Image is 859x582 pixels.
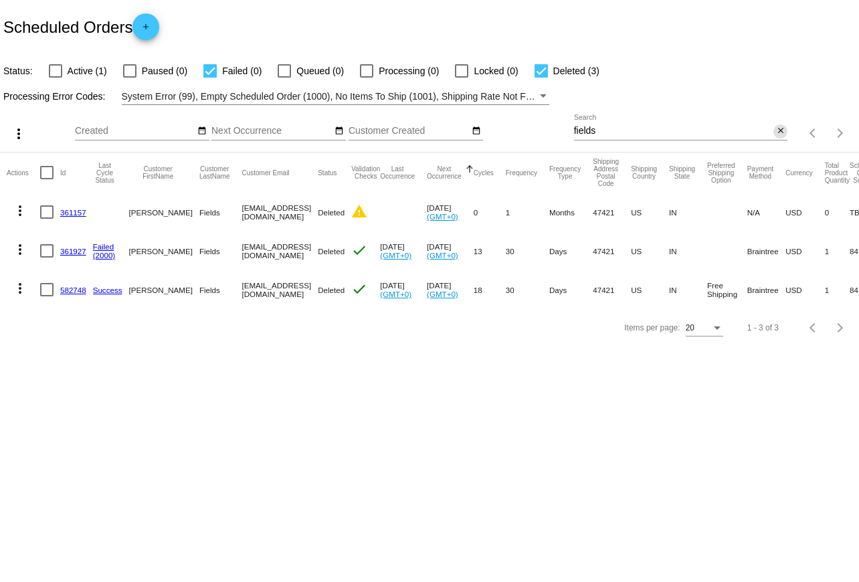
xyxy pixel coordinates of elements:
mat-cell: [PERSON_NAME] [129,193,199,231]
mat-cell: Months [549,193,593,231]
mat-cell: US [631,193,669,231]
a: Success [93,286,122,294]
mat-cell: 18 [474,270,506,309]
a: (GMT+0) [427,212,458,221]
mat-cell: US [631,231,669,270]
button: Change sorting for CurrencyIso [785,169,813,177]
mat-cell: [DATE] [427,231,474,270]
a: 361927 [60,247,86,256]
a: (GMT+0) [427,290,458,298]
button: Change sorting for CustomerFirstName [129,165,187,180]
mat-icon: date_range [197,126,207,136]
button: Change sorting for ShippingCountry [631,165,657,180]
input: Next Occurrence [211,126,332,136]
button: Change sorting for CustomerLastName [199,165,230,180]
a: (GMT+0) [380,251,411,260]
mat-icon: close [776,126,785,136]
mat-icon: add [138,22,154,38]
mat-icon: date_range [472,126,481,136]
mat-cell: USD [785,231,825,270]
mat-cell: 0 [825,193,850,231]
mat-cell: [DATE] [380,270,427,309]
button: Change sorting for ShippingPostcode [593,158,619,187]
mat-cell: 47421 [593,270,631,309]
button: Change sorting for CustomerEmail [242,169,289,177]
mat-cell: 47421 [593,231,631,270]
button: Change sorting for Frequency [506,169,537,177]
mat-icon: more_vert [11,126,27,142]
span: Queued (0) [296,63,344,79]
mat-icon: check [351,242,367,258]
mat-cell: Fields [199,270,242,309]
mat-cell: [EMAIL_ADDRESS][DOMAIN_NAME] [242,193,318,231]
mat-cell: 30 [506,270,549,309]
button: Change sorting for NextOccurrenceUtc [427,165,462,180]
mat-cell: 30 [506,231,549,270]
mat-cell: [EMAIL_ADDRESS][DOMAIN_NAME] [242,270,318,309]
button: Change sorting for ShippingState [669,165,695,180]
mat-cell: Braintree [747,231,785,270]
button: Change sorting for Status [318,169,337,177]
mat-cell: Days [549,231,593,270]
button: Change sorting for FrequencyType [549,165,581,180]
button: Change sorting for Id [60,169,66,177]
a: 361157 [60,208,86,217]
mat-header-cell: Total Product Quantity [825,153,850,193]
mat-icon: check [351,281,367,297]
mat-cell: IN [669,270,707,309]
mat-cell: US [631,270,669,309]
button: Change sorting for Cycles [474,169,494,177]
button: Change sorting for LastProcessingCycleId [93,162,117,184]
button: Change sorting for PaymentMethod.Type [747,165,773,180]
span: Deleted (3) [553,63,599,79]
mat-cell: 13 [474,231,506,270]
mat-cell: IN [669,193,707,231]
span: Processing Error Codes: [3,91,106,102]
div: Items per page: [624,323,680,332]
mat-cell: Free Shipping [707,270,747,309]
mat-icon: more_vert [12,203,28,219]
button: Previous page [800,314,827,341]
mat-cell: USD [785,193,825,231]
mat-cell: [DATE] [380,231,427,270]
mat-cell: Fields [199,193,242,231]
mat-cell: IN [669,231,707,270]
a: (2000) [93,251,116,260]
mat-icon: more_vert [12,241,28,258]
mat-cell: [EMAIL_ADDRESS][DOMAIN_NAME] [242,231,318,270]
mat-cell: Fields [199,231,242,270]
span: Deleted [318,208,345,217]
button: Next page [827,314,854,341]
mat-cell: [DATE] [427,193,474,231]
a: (GMT+0) [380,290,411,298]
mat-header-cell: Validation Checks [351,153,380,193]
span: Locked (0) [474,63,518,79]
mat-cell: 1 [825,270,850,309]
mat-select: Filter by Processing Error Codes [122,88,550,105]
span: Deleted [318,247,345,256]
mat-select: Items per page: [686,324,723,333]
a: Failed [93,242,114,251]
mat-cell: [PERSON_NAME] [129,270,199,309]
mat-icon: more_vert [12,280,28,296]
span: Paused (0) [142,63,187,79]
mat-cell: 47421 [593,193,631,231]
button: Next page [827,120,854,147]
a: (GMT+0) [427,251,458,260]
span: Deleted [318,286,345,294]
mat-cell: N/A [747,193,785,231]
span: 20 [686,323,694,332]
mat-cell: Days [549,270,593,309]
mat-cell: USD [785,270,825,309]
span: Status: [3,66,33,76]
button: Previous page [800,120,827,147]
mat-cell: 0 [474,193,506,231]
button: Change sorting for PreferredShippingOption [707,162,735,184]
mat-cell: Braintree [747,270,785,309]
mat-cell: 1 [825,231,850,270]
mat-icon: warning [351,203,367,219]
mat-header-cell: Actions [7,153,40,193]
span: Failed (0) [222,63,262,79]
div: 1 - 3 of 3 [747,323,779,332]
mat-cell: 1 [506,193,549,231]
